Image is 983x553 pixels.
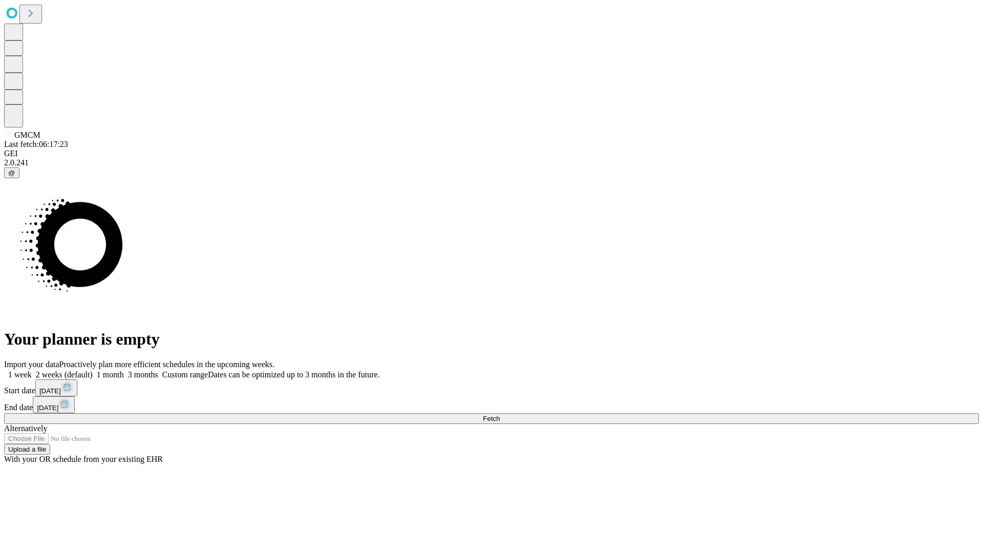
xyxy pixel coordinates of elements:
[128,370,158,379] span: 3 months
[33,396,75,413] button: [DATE]
[4,424,47,433] span: Alternatively
[35,379,77,396] button: [DATE]
[97,370,124,379] span: 1 month
[4,396,979,413] div: End date
[4,413,979,424] button: Fetch
[4,455,163,463] span: With your OR schedule from your existing EHR
[8,370,32,379] span: 1 week
[39,387,61,395] span: [DATE]
[4,149,979,158] div: GEI
[14,131,40,139] span: GMCM
[4,330,979,349] h1: Your planner is empty
[4,360,59,369] span: Import your data
[162,370,208,379] span: Custom range
[36,370,93,379] span: 2 weeks (default)
[208,370,379,379] span: Dates can be optimized up to 3 months in the future.
[59,360,274,369] span: Proactively plan more efficient schedules in the upcoming weeks.
[8,169,15,177] span: @
[4,379,979,396] div: Start date
[483,415,500,422] span: Fetch
[4,158,979,167] div: 2.0.241
[4,140,68,148] span: Last fetch: 06:17:23
[37,404,58,412] span: [DATE]
[4,444,50,455] button: Upload a file
[4,167,19,178] button: @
